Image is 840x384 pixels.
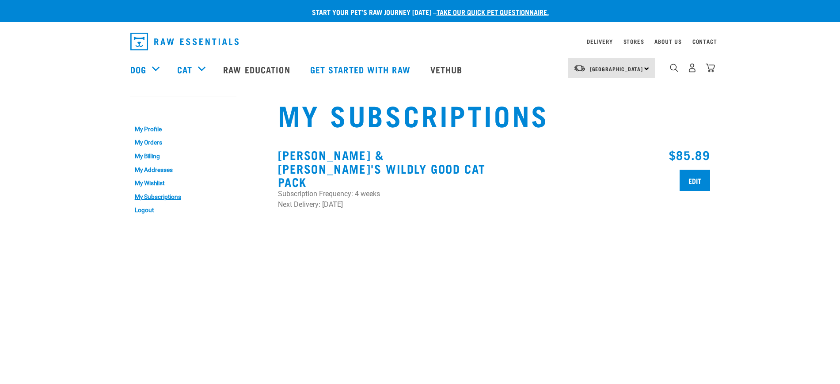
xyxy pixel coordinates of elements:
[130,149,236,163] a: My Billing
[706,63,715,72] img: home-icon@2x.png
[692,40,717,43] a: Contact
[590,67,643,70] span: [GEOGRAPHIC_DATA]
[130,136,236,150] a: My Orders
[278,148,489,189] h3: [PERSON_NAME] & [PERSON_NAME]'s Wildly Good Cat Pack
[130,122,236,136] a: My Profile
[278,99,710,130] h1: My Subscriptions
[278,189,489,199] p: Subscription Frequency: 4 weeks
[130,63,146,76] a: Dog
[130,203,236,217] a: Logout
[130,105,173,109] a: My Account
[680,170,710,191] input: Edit
[499,148,710,162] h3: $85.89
[130,190,236,204] a: My Subscriptions
[422,52,474,87] a: Vethub
[214,52,301,87] a: Raw Education
[123,29,717,54] nav: dropdown navigation
[437,10,549,14] a: take our quick pet questionnaire.
[574,64,585,72] img: van-moving.png
[130,33,239,50] img: Raw Essentials Logo
[130,163,236,177] a: My Addresses
[654,40,681,43] a: About Us
[623,40,644,43] a: Stores
[587,40,612,43] a: Delivery
[177,63,192,76] a: Cat
[130,176,236,190] a: My Wishlist
[688,63,697,72] img: user.png
[301,52,422,87] a: Get started with Raw
[278,199,489,210] p: Next Delivery: [DATE]
[670,64,678,72] img: home-icon-1@2x.png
